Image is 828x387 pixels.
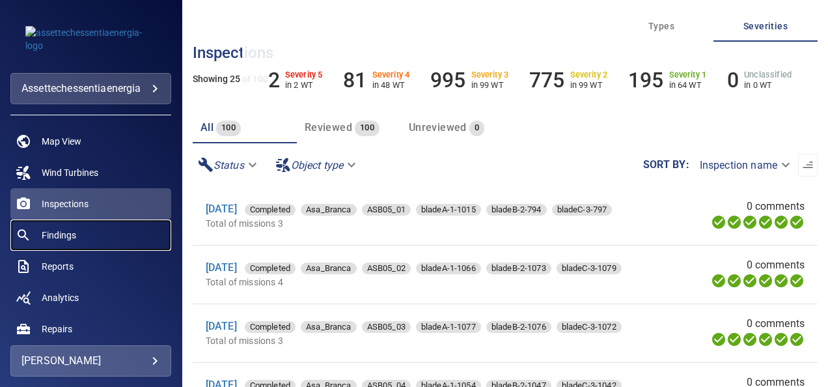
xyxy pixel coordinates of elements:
[372,70,410,79] h6: Severity 4
[430,68,508,93] li: Severity 3
[486,262,551,275] span: bladeB-2-1073
[409,121,467,134] span: Unreviewed
[798,154,818,177] button: Sort list from oldest to newest
[10,313,171,345] a: repairs noActive
[711,332,726,347] svg: Uploading 100%
[245,263,296,274] div: Completed
[206,276,668,289] p: Total of missions 4
[10,157,171,188] a: windturbines noActive
[557,321,622,333] div: bladeC-3-1072
[721,18,810,35] span: Severities
[245,321,296,334] span: Completed
[529,68,564,93] h6: 775
[10,126,171,157] a: map noActive
[21,351,160,371] div: [PERSON_NAME]
[42,135,81,148] span: Map View
[25,26,156,52] img: assettechessentiaenergia-logo
[362,204,411,216] div: ASB05_01
[245,204,296,216] div: Completed
[669,70,707,79] h6: Severity 1
[727,68,792,93] li: Severity Unclassified
[486,203,547,216] span: bladeB-2-794
[206,334,668,347] p: Total of missions 3
[747,257,805,273] span: 0 comments
[193,74,818,84] h5: Showing 25 of 100
[214,159,244,171] em: Status
[758,332,773,347] svg: ML Processing 100%
[744,70,792,79] h6: Unclassified
[206,217,663,230] p: Total of missions 3
[773,332,789,347] svg: Matching 100%
[486,204,547,216] div: bladeB-2-794
[773,273,789,289] svg: Matching 100%
[193,154,265,177] div: Status
[42,322,72,336] span: Repairs
[416,263,481,274] div: bladeA-1-1066
[362,321,411,334] span: ASB05_03
[416,204,481,216] div: bladeA-1-1015
[362,262,411,275] span: ASB05_02
[486,263,551,274] div: bladeB-2-1073
[742,273,758,289] svg: Selecting 100%
[726,214,742,230] svg: Data Formatted 100%
[789,332,805,347] svg: Classification 100%
[557,262,622,275] span: bladeC-3-1079
[42,229,76,242] span: Findings
[362,263,411,274] div: ASB05_02
[471,70,509,79] h6: Severity 3
[570,80,608,90] p: in 99 WT
[245,203,296,216] span: Completed
[216,121,241,136] span: 100
[471,80,509,90] p: in 99 WT
[742,332,758,347] svg: Selecting 100%
[689,154,798,177] div: Inspection name
[10,188,171,220] a: inspections active
[552,204,613,216] div: bladeC-3-797
[711,273,726,289] svg: Uploading 100%
[245,321,296,333] div: Completed
[529,68,607,93] li: Severity 2
[789,273,805,289] svg: Classification 100%
[372,80,410,90] p: in 48 WT
[301,204,357,216] div: Asa_Branca
[570,70,608,79] h6: Severity 2
[557,263,622,274] div: bladeC-3-1079
[343,68,366,93] h6: 81
[362,321,411,333] div: ASB05_03
[42,291,79,304] span: Analytics
[10,220,171,251] a: findings noActive
[726,332,742,347] svg: Data Formatted 100%
[617,18,706,35] span: Types
[416,262,481,275] span: bladeA-1-1066
[21,78,160,99] div: assettechessentiaenergia
[301,263,357,274] div: Asa_Branca
[10,251,171,282] a: reports noActive
[469,121,484,136] span: 0
[42,260,74,273] span: Reports
[42,166,98,179] span: Wind Turbines
[291,159,344,171] em: Object type
[727,68,739,93] h6: 0
[486,321,551,333] div: bladeB-2-1076
[643,160,689,170] label: Sort by :
[362,203,411,216] span: ASB05_01
[301,203,357,216] span: Asa_Branca
[268,68,323,93] li: Severity 5
[744,80,792,90] p: in 0 WT
[711,214,726,230] svg: Uploading 100%
[552,203,613,216] span: bladeC-3-797
[557,321,622,334] span: bladeC-3-1072
[773,214,789,230] svg: Matching 100%
[305,121,352,134] span: Reviewed
[301,321,357,333] div: Asa_Branca
[343,68,409,93] li: Severity 4
[416,321,481,333] div: bladeA-1-1077
[416,321,481,334] span: bladeA-1-1077
[268,68,280,93] h6: 2
[200,121,214,134] span: All
[758,273,773,289] svg: ML Processing 100%
[726,273,742,289] svg: Data Formatted 100%
[789,214,805,230] svg: Classification 100%
[301,321,357,334] span: Asa_Branca
[747,199,805,214] span: 0 comments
